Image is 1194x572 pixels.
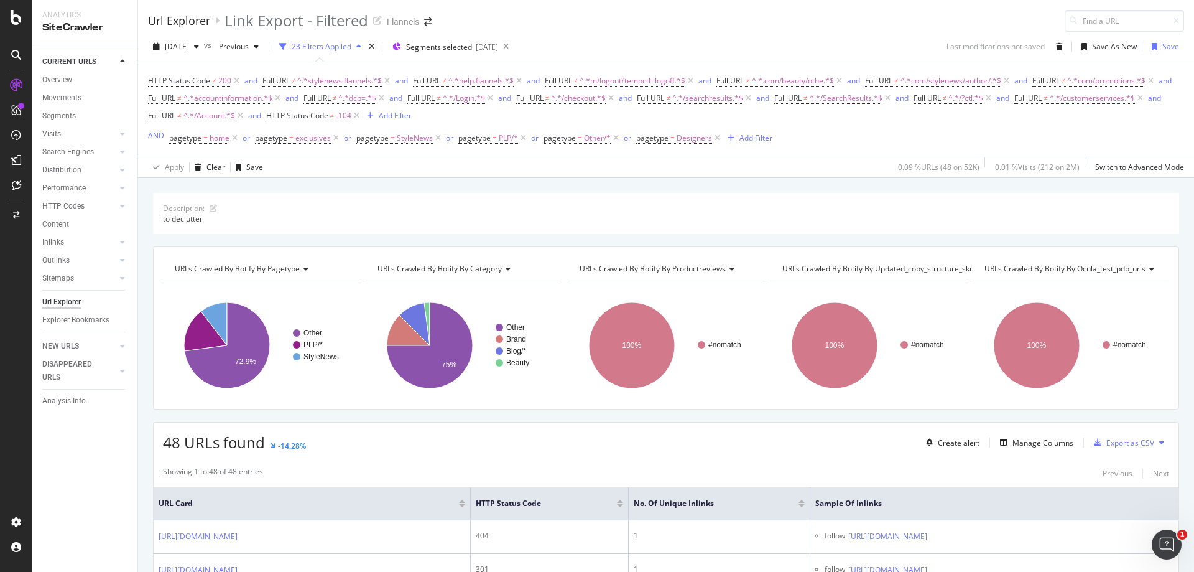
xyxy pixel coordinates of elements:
[42,110,129,123] a: Segments
[413,75,440,86] span: Full URL
[531,133,539,143] div: or
[756,93,769,103] div: and
[848,530,927,543] a: [URL][DOMAIN_NAME]
[224,10,368,31] div: Link Export - Filtered
[303,352,339,361] text: StyleNews
[183,107,235,124] span: ^.*/Account.*$
[42,340,116,353] a: NEW URLS
[1103,466,1132,481] button: Previous
[356,133,389,143] span: pagetype
[297,72,382,90] span: ^.*stylenews.flannels.*$
[231,157,263,177] button: Save
[1148,92,1161,104] button: and
[825,530,845,543] div: follow
[476,498,598,509] span: HTTP Status Code
[545,93,550,103] span: ≠
[666,93,670,103] span: ≠
[782,263,978,274] span: URLs Crawled By Botify By updated_copy_structure_skus
[938,438,979,448] div: Create alert
[42,314,109,327] div: Explorer Bookmarks
[1092,41,1137,52] div: Save As New
[42,296,81,309] div: Url Explorer
[42,73,72,87] div: Overview
[973,291,1167,400] div: A chart.
[943,93,947,103] span: ≠
[442,361,456,370] text: 75%
[42,254,70,267] div: Outlinks
[984,263,1145,274] span: URLs Crawled By Botify By ocula_test_pdp_urls
[203,133,208,143] span: =
[506,335,526,344] text: Brand
[169,133,201,143] span: pagetype
[815,498,1155,509] span: Sample of Inlinks
[285,93,298,103] div: and
[996,93,1009,103] div: and
[148,14,210,27] a: Url Explorer
[982,259,1164,279] h4: URLs Crawled By Botify By ocula_test_pdp_urls
[375,259,551,279] h4: URLs Crawled By Botify By category
[407,93,435,103] span: Full URL
[395,75,408,87] button: and
[292,41,351,52] div: 23 Filters Applied
[42,272,74,285] div: Sitemaps
[42,272,116,285] a: Sitemaps
[42,182,116,195] a: Performance
[624,132,631,144] button: or
[1152,530,1182,560] iframe: Intercom live chat
[42,200,116,213] a: HTTP Codes
[577,259,753,279] h4: URLs Crawled By Botify By productreviews
[578,133,582,143] span: =
[948,90,983,107] span: ^.*/?ctl.*$
[366,291,560,400] div: A chart.
[42,395,129,408] a: Analysis Info
[568,291,762,400] div: A chart.
[379,110,412,121] div: Add Filter
[1089,433,1154,452] button: Export as CSV
[42,164,81,177] div: Distribution
[498,92,511,104] button: and
[774,93,802,103] span: Full URL
[246,162,263,172] div: Save
[921,433,979,452] button: Create alert
[163,466,263,481] div: Showing 1 to 48 of 48 entries
[243,132,250,144] button: or
[148,37,204,57] button: [DATE]
[42,164,116,177] a: Distribution
[289,133,294,143] span: =
[42,55,96,68] div: CURRENT URLS
[175,263,300,274] span: URLs Crawled By Botify By pagetype
[527,75,540,87] button: and
[580,72,685,90] span: ^.*m/logout?tempctl=logoff.*$
[42,236,116,249] a: Inlinks
[1076,37,1137,57] button: Save As New
[165,162,184,172] div: Apply
[516,93,544,103] span: Full URL
[746,75,750,86] span: ≠
[148,129,164,141] button: AND
[698,75,711,87] button: and
[946,41,1045,52] div: Last modifications not saved
[506,323,525,332] text: Other
[1106,438,1154,448] div: Export as CSV
[42,21,127,35] div: SiteCrawler
[476,530,623,542] div: 404
[780,259,996,279] h4: URLs Crawled By Botify By updated_copy_structure_skus
[42,340,79,353] div: NEW URLS
[163,291,358,400] div: A chart.
[619,92,632,104] button: and
[42,358,105,384] div: DISAPPEARED URLS
[148,75,210,86] span: HTTP Status Code
[295,129,331,147] span: exclusives
[545,75,572,86] span: Full URL
[389,92,402,104] button: and
[397,129,433,147] span: StyleNews
[389,93,402,103] div: and
[810,90,882,107] span: ^.*/SearchResults.*$
[42,254,116,267] a: Outlinks
[214,41,249,52] span: Previous
[716,75,744,86] span: Full URL
[1159,75,1172,86] div: and
[847,75,860,87] button: and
